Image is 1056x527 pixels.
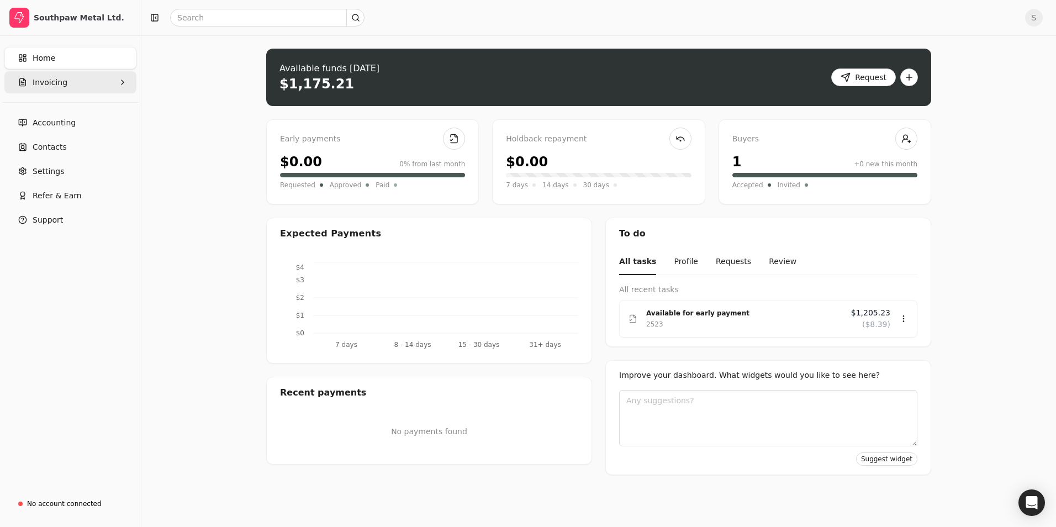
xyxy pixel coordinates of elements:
span: Accounting [33,117,76,129]
span: Support [33,214,63,226]
div: No account connected [27,499,102,509]
span: Invoicing [33,77,67,88]
span: ($8.39) [862,319,890,330]
button: Refer & Earn [4,185,136,207]
span: 30 days [583,180,609,191]
p: No payments found [280,426,578,438]
button: Requests [716,249,751,275]
a: No account connected [4,494,136,514]
tspan: 31+ days [529,341,561,349]
div: 0% from last month [399,159,465,169]
div: $0.00 [506,152,548,172]
span: Paid [376,180,389,191]
tspan: $4 [296,263,304,271]
button: Suggest widget [856,452,917,466]
span: Invited [778,180,800,191]
span: Contacts [33,141,67,153]
a: Contacts [4,136,136,158]
tspan: 8 - 14 days [394,341,431,349]
span: $1,205.23 [851,307,890,319]
div: Holdback repayment [506,133,691,145]
span: Approved [330,180,362,191]
div: All recent tasks [619,284,917,296]
span: 14 days [542,180,568,191]
span: Requested [280,180,315,191]
span: 7 days [506,180,528,191]
tspan: $3 [296,276,304,284]
button: Support [4,209,136,231]
tspan: $1 [296,312,304,319]
div: Early payments [280,133,465,145]
div: Improve your dashboard. What widgets would you like to see here? [619,370,917,381]
button: S [1025,9,1043,27]
button: Profile [674,249,698,275]
tspan: 7 days [335,341,357,349]
div: Available for early payment [646,308,842,319]
div: Expected Payments [280,227,381,240]
button: Request [831,68,896,86]
div: Available funds [DATE] [279,62,379,75]
tspan: $0 [296,329,304,337]
div: Open Intercom Messenger [1018,489,1045,516]
div: 2523 [646,319,663,330]
tspan: 15 - 30 days [458,341,500,349]
input: Search [170,9,365,27]
div: To do [606,218,931,249]
div: Buyers [732,133,917,145]
div: $1,175.21 [279,75,354,93]
span: Settings [33,166,64,177]
div: $0.00 [280,152,322,172]
button: Review [769,249,796,275]
div: Southpaw Metal Ltd. [34,12,131,23]
a: Settings [4,160,136,182]
span: Home [33,52,55,64]
button: Invoicing [4,71,136,93]
div: Recent payments [267,377,592,408]
tspan: $2 [296,294,304,302]
a: Accounting [4,112,136,134]
a: Home [4,47,136,69]
div: +0 new this month [854,159,917,169]
div: 1 [732,152,742,172]
button: All tasks [619,249,656,275]
span: Refer & Earn [33,190,82,202]
span: Accepted [732,180,763,191]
